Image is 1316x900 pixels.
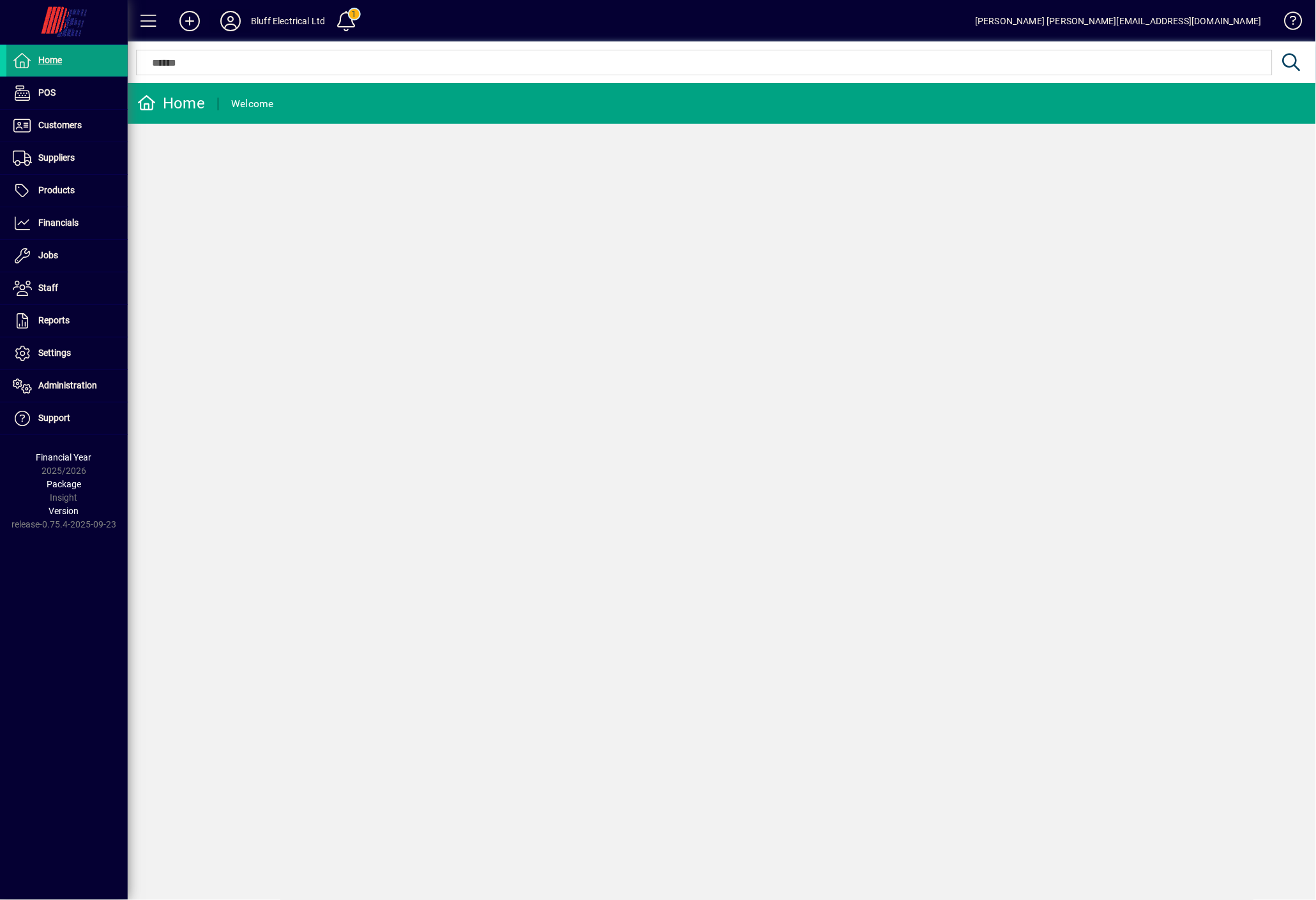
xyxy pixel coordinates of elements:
span: Financials [38,218,79,228]
a: Customers [6,110,128,142]
span: Jobs [38,250,58,260]
a: Staff [6,272,128,304]
span: Customers [38,120,82,130]
button: Profile [210,10,251,33]
span: POS [38,87,56,98]
a: Financials [6,207,128,239]
a: Administration [6,370,128,402]
a: Products [6,175,128,207]
a: Support [6,402,128,434]
span: Financial Year [36,452,92,462]
span: Support [38,413,70,423]
span: Products [38,185,75,195]
span: Package [47,479,81,489]
a: Reports [6,305,128,337]
span: Reports [38,315,70,325]
a: Jobs [6,240,128,272]
a: Settings [6,337,128,369]
button: Add [169,10,210,33]
span: Suppliers [38,152,75,163]
span: Settings [38,348,71,358]
div: Welcome [231,94,274,114]
div: Home [137,93,205,114]
div: Bluff Electrical Ltd [251,11,326,31]
a: Knowledge Base [1274,3,1300,44]
span: Staff [38,283,58,293]
span: Version [49,506,79,516]
a: Suppliers [6,142,128,174]
span: Administration [38,380,97,390]
div: [PERSON_NAME] [PERSON_NAME][EMAIL_ADDRESS][DOMAIN_NAME] [975,11,1262,31]
a: POS [6,77,128,109]
span: Home [38,55,62,65]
